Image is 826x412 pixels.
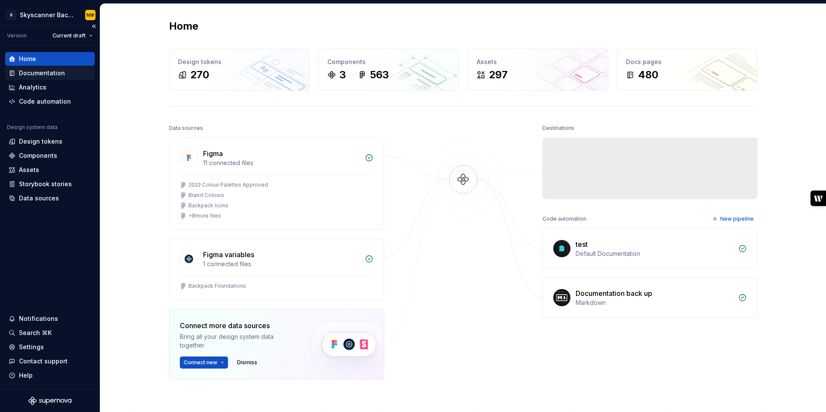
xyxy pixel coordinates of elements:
[169,49,310,91] a: Design tokens270
[188,181,268,188] div: 2022 Colour Palettes Approved
[5,177,95,191] a: Storybook stories
[5,80,95,94] a: Analytics
[7,32,27,39] div: Version
[180,332,296,350] div: Bring all your design system data together.
[20,11,75,19] div: Skyscanner Backpack
[19,97,71,106] div: Code automation
[5,95,95,108] a: Code automation
[6,10,16,20] div: S
[2,6,98,24] button: SSkyscanner BackpackNW
[169,19,198,33] h2: Home
[188,192,224,199] div: Brand Colours
[203,159,360,167] div: 11 connected files
[468,49,608,91] a: Assets297
[5,340,95,354] a: Settings
[617,49,758,91] a: Docs pages480
[233,357,261,369] button: Dismiss
[19,55,36,63] div: Home
[203,249,254,260] div: Figma variables
[19,83,46,92] div: Analytics
[28,397,71,405] svg: Supernova Logo
[188,212,221,219] div: + 8 more files
[576,298,733,307] div: Markdown
[576,239,588,249] div: test
[5,135,95,148] a: Design tokens
[184,359,217,366] span: Connect new
[626,58,749,66] div: Docs pages
[237,359,257,366] span: Dismiss
[339,68,346,82] div: 3
[5,369,95,382] button: Help
[169,138,384,230] a: Figma11 connected files2022 Colour Palettes ApprovedBrand ColoursBackpack Icons+8more files
[576,249,733,258] div: Default Documentation
[19,69,65,77] div: Documentation
[318,49,459,91] a: Components3563
[180,357,228,369] button: Connect new
[542,213,586,225] div: Code automation
[638,68,658,82] div: 480
[5,52,95,66] a: Home
[5,163,95,177] a: Assets
[5,326,95,340] button: Search ⌘K
[7,124,58,131] div: Design system data
[19,194,59,203] div: Data sources
[19,314,58,323] div: Notifications
[49,30,96,42] button: Current draft
[5,149,95,163] a: Components
[188,283,246,289] div: Backpack Foundations
[489,68,508,82] div: 297
[327,58,450,66] div: Components
[370,68,389,82] div: 563
[477,58,599,66] div: Assets
[5,312,95,326] button: Notifications
[19,343,44,351] div: Settings
[190,68,209,82] div: 270
[19,329,52,337] div: Search ⌘K
[576,288,652,298] div: Documentation back up
[19,151,57,160] div: Components
[5,191,95,205] a: Data sources
[709,213,758,225] button: New pipeline
[188,202,228,209] div: Backpack Icons
[203,148,223,159] div: Figma
[19,371,33,380] div: Help
[19,137,62,146] div: Design tokens
[19,357,68,366] div: Contact support
[19,166,39,174] div: Assets
[720,215,754,222] span: New pipeline
[542,122,574,134] div: Destinations
[5,354,95,368] button: Contact support
[52,32,86,39] span: Current draft
[169,122,203,134] div: Data sources
[5,66,95,80] a: Documentation
[169,239,384,300] a: Figma variables1 connected filesBackpack Foundations
[178,58,301,66] div: Design tokens
[19,180,72,188] div: Storybook stories
[88,20,100,32] button: Collapse sidebar
[86,12,94,18] div: NW
[180,320,296,331] div: Connect more data sources
[203,260,360,268] div: 1 connected files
